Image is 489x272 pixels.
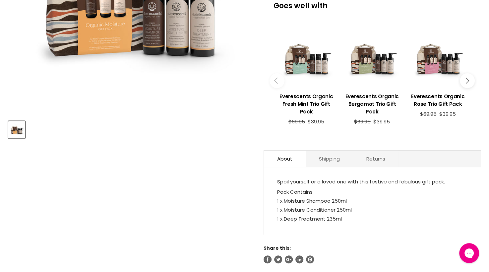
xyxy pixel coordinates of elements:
p: Pack Contains: 1 x Moisture Shampoo 250ml 1 x Moisture Conditioner 250ml 1 x Deep Treatment 235ml [277,187,468,225]
aside: Share this: [264,245,481,263]
span: $69.95 [288,118,305,125]
a: Returns [353,151,398,167]
a: Shipping [306,151,353,167]
h3: Everescents Organic Rose Trio Gift Pack [408,93,467,108]
span: $39.95 [308,118,324,125]
span: $69.95 [354,118,371,125]
a: View product:Everescents Organic Bergamot Trio Gift Pack [342,88,401,119]
a: View product:Everescents Organic Rose Trio Gift Pack [408,88,467,111]
span: $39.95 [439,110,456,117]
span: $39.95 [373,118,390,125]
span: $69.95 [420,110,437,117]
a: View product:Everescents Organic Fresh Mint Trio Gift Pack [277,88,336,119]
button: Everescents Organic Moisture Trio Gift Pack [8,121,25,138]
p: Spoil yourself or a loved one with this festive and fabulous gift pack. [277,177,468,187]
img: Everescents Organic Moisture Trio Gift Pack [9,122,25,137]
h3: Everescents Organic Fresh Mint Trio Gift Pack [277,93,336,115]
a: About [264,151,306,167]
div: Product thumbnails [7,119,253,138]
iframe: Gorgias live chat messenger [456,241,482,265]
span: Share this: [264,245,291,251]
h3: Everescents Organic Bergamot Trio Gift Pack [342,93,401,115]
